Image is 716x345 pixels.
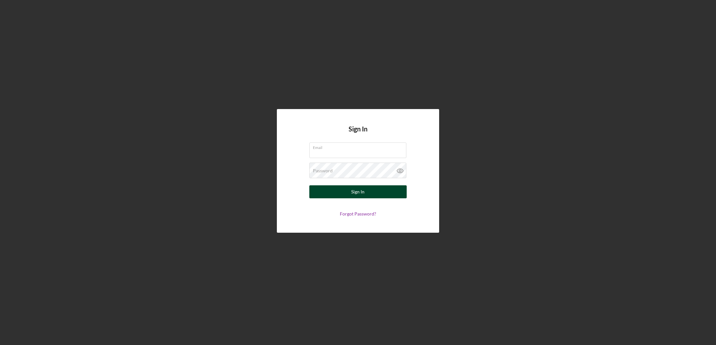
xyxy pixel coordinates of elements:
h4: Sign In [349,125,367,142]
div: Sign In [352,185,365,198]
label: Email [313,143,406,150]
button: Sign In [309,185,407,198]
a: Forgot Password? [340,211,376,216]
label: Password [313,168,333,173]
